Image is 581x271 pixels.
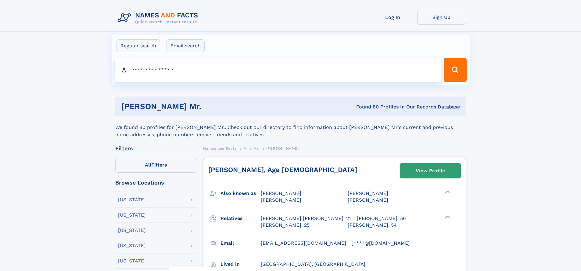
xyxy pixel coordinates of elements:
[400,163,461,178] a: View Profile
[121,103,279,110] h1: [PERSON_NAME] mr.
[118,228,146,233] div: [US_STATE]
[118,243,146,248] div: [US_STATE]
[266,146,299,151] span: [PERSON_NAME]
[279,104,460,110] div: Found 80 Profiles In Our Records Database
[348,222,397,229] a: [PERSON_NAME], 54
[368,10,417,25] a: Log In
[444,58,466,82] button: Search Button
[416,164,445,178] div: View Profile
[221,188,261,199] h3: Also known as
[221,213,261,224] h3: Relatives
[203,145,237,152] a: Names and Facts
[117,39,160,52] label: Regular search
[243,145,247,152] a: M
[221,238,261,248] h3: Email
[253,146,259,151] span: Mr.
[261,215,351,222] a: [PERSON_NAME] [PERSON_NAME], 21
[115,116,466,138] div: We found 80 profiles for [PERSON_NAME] Mr.. Check out our directory to find information about [PE...
[261,261,365,267] span: [GEOGRAPHIC_DATA], [GEOGRAPHIC_DATA]
[253,145,259,152] a: Mr.
[443,215,451,219] div: ❯
[243,146,247,151] span: M
[115,146,197,151] div: Filters
[357,215,406,222] a: [PERSON_NAME], 56
[118,197,146,202] div: [US_STATE]
[118,258,146,263] div: [US_STATE]
[208,166,357,174] a: [PERSON_NAME], Age [DEMOGRAPHIC_DATA]
[443,190,451,194] div: ❯
[348,197,388,203] span: [PERSON_NAME]
[118,213,146,218] div: [US_STATE]
[348,190,388,196] span: [PERSON_NAME]
[145,162,151,168] span: All
[115,180,197,185] div: Browse Locations
[115,10,203,26] img: Logo Names and Facts
[115,58,441,82] input: search input
[261,190,301,196] span: [PERSON_NAME]
[261,222,310,229] a: [PERSON_NAME], 25
[261,197,301,203] span: [PERSON_NAME]
[261,240,346,246] span: [EMAIL_ADDRESS][DOMAIN_NAME]
[221,259,261,269] h3: Lived in
[417,10,466,25] a: Sign Up
[115,158,197,173] label: Filters
[167,39,205,52] label: Email search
